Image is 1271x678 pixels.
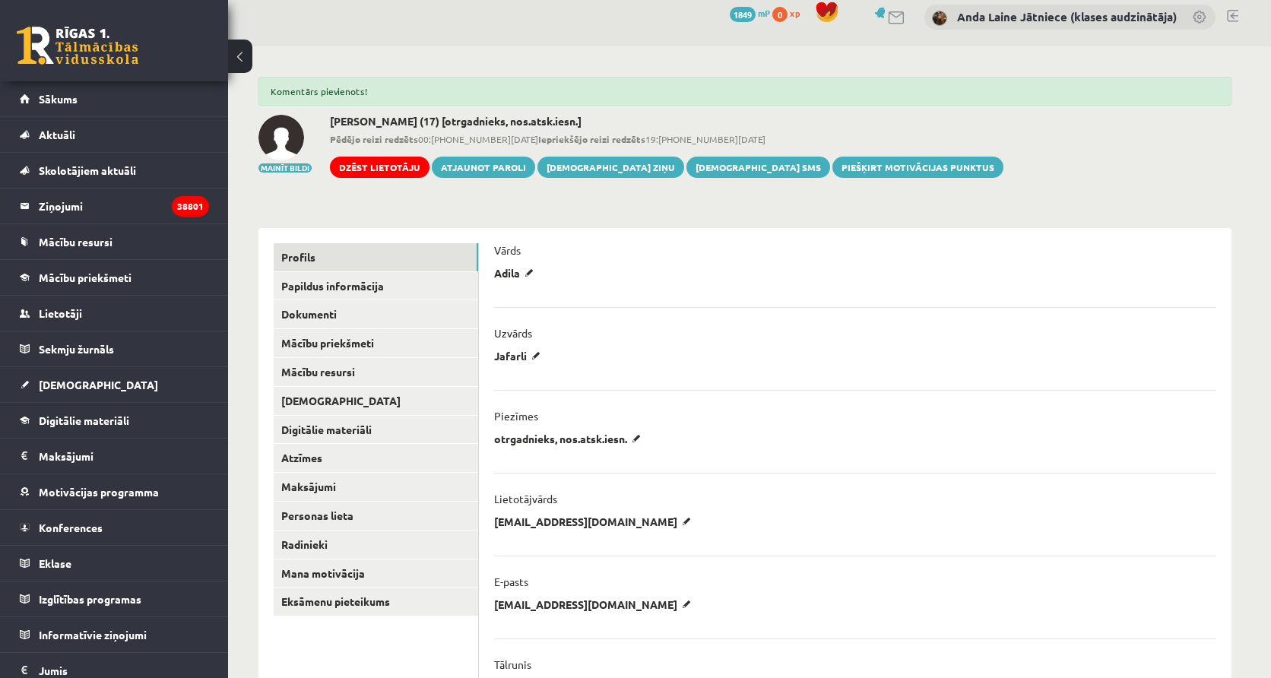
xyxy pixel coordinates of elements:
[258,77,1231,106] div: Komentārs pievienots!
[274,502,478,530] a: Personas lieta
[494,597,696,611] p: [EMAIL_ADDRESS][DOMAIN_NAME]
[20,189,209,223] a: Ziņojumi38801
[20,367,209,402] a: [DEMOGRAPHIC_DATA]
[20,546,209,581] a: Eklase
[20,260,209,295] a: Mācību priekšmeti
[20,296,209,331] a: Lietotāji
[730,7,756,22] span: 1849
[20,331,209,366] a: Sekmju žurnāls
[274,588,478,616] a: Eksāmenu pieteikums
[39,413,129,427] span: Digitālie materiāli
[274,531,478,559] a: Radinieki
[538,133,645,145] b: Iepriekšējo reizi redzēts
[494,349,546,363] p: Jafarli
[39,378,158,391] span: [DEMOGRAPHIC_DATA]
[932,11,947,26] img: Anda Laine Jātniece (klases audzinātāja)
[494,409,538,423] p: Piezīmes
[772,7,807,19] a: 0 xp
[39,128,75,141] span: Aktuāli
[686,157,830,178] a: [DEMOGRAPHIC_DATA] SMS
[39,235,113,249] span: Mācību resursi
[17,27,138,65] a: Rīgas 1. Tālmācības vidusskola
[790,7,800,19] span: xp
[172,196,209,217] i: 38801
[20,617,209,652] a: Informatīvie ziņojumi
[758,7,770,19] span: mP
[957,9,1177,24] a: Anda Laine Jātniece (klases audzinātāja)
[330,133,418,145] b: Pēdējo reizi redzēts
[494,657,531,671] p: Tālrunis
[274,329,478,357] a: Mācību priekšmeti
[330,132,1003,146] span: 00:[PHONE_NUMBER][DATE] 19:[PHONE_NUMBER][DATE]
[20,474,209,509] a: Motivācijas programma
[20,510,209,545] a: Konferences
[494,243,521,257] p: Vārds
[274,243,478,271] a: Profils
[432,157,535,178] a: Atjaunot paroli
[39,189,209,223] legend: Ziņojumi
[20,439,209,474] a: Maksājumi
[20,403,209,438] a: Digitālie materiāli
[494,432,646,445] p: otrgadnieks, nos.atsk.iesn.
[494,515,696,528] p: [EMAIL_ADDRESS][DOMAIN_NAME]
[39,556,71,570] span: Eklase
[537,157,684,178] a: [DEMOGRAPHIC_DATA] ziņu
[274,387,478,415] a: [DEMOGRAPHIC_DATA]
[258,115,304,160] img: Adila Jafarli
[274,300,478,328] a: Dokumenti
[39,306,82,320] span: Lietotāji
[39,271,132,284] span: Mācību priekšmeti
[20,581,209,616] a: Izglītības programas
[494,266,539,280] p: Adila
[39,342,114,356] span: Sekmju žurnāls
[274,473,478,501] a: Maksājumi
[258,163,312,173] button: Mainīt bildi
[20,81,209,116] a: Sākums
[274,272,478,300] a: Papildus informācija
[39,92,78,106] span: Sākums
[330,157,429,178] a: Dzēst lietotāju
[20,153,209,188] a: Skolotājiem aktuāli
[39,521,103,534] span: Konferences
[494,492,557,505] p: Lietotājvārds
[39,485,159,499] span: Motivācijas programma
[494,326,532,340] p: Uzvārds
[39,592,141,606] span: Izglītības programas
[39,664,68,677] span: Jumis
[772,7,788,22] span: 0
[730,7,770,19] a: 1849 mP
[39,628,147,642] span: Informatīvie ziņojumi
[39,163,136,177] span: Skolotājiem aktuāli
[274,444,478,472] a: Atzīmes
[20,224,209,259] a: Mācību resursi
[274,358,478,386] a: Mācību resursi
[832,157,1003,178] a: Piešķirt motivācijas punktus
[274,559,478,588] a: Mana motivācija
[330,115,1003,128] h2: [PERSON_NAME] (17) [otrgadnieks, nos.atsk.iesn.]
[39,439,209,474] legend: Maksājumi
[20,117,209,152] a: Aktuāli
[494,575,528,588] p: E-pasts
[274,416,478,444] a: Digitālie materiāli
